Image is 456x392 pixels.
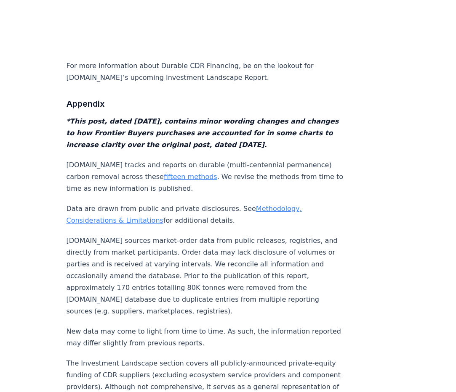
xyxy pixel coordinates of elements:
p: Data are drawn from public and private disclosures. See for additional details. [67,203,345,226]
p: [DOMAIN_NAME] tracks and reports on durable (multi-centennial permanence) carbon removal across t... [67,159,345,195]
p: For more information about Durable CDR Financing, be on the lookout for [DOMAIN_NAME]’s upcoming ... [67,60,345,84]
a: fifteen methods [164,173,217,181]
em: *This post, dated [DATE], contains minor wording changes and changes to how Frontier Buyers purch... [67,117,339,149]
h3: Appendix [67,97,345,110]
p: New data may come to light from time to time. As such, the information reported may differ slight... [67,326,345,349]
p: [DOMAIN_NAME] sources market-order data from public releases, registries, and directly from marke... [67,235,345,317]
